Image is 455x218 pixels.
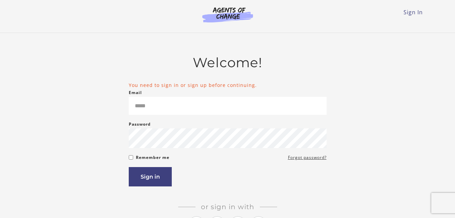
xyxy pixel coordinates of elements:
img: Agents of Change Logo [195,7,260,22]
span: Or sign in with [195,203,260,211]
li: You need to sign in or sign up before continuing. [129,81,327,89]
h2: Welcome! [129,55,327,71]
label: Email [129,89,142,97]
a: Sign In [404,8,423,16]
button: Sign in [129,167,172,186]
label: Remember me [136,153,169,162]
a: Forgot password? [288,153,327,162]
label: Password [129,120,151,128]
